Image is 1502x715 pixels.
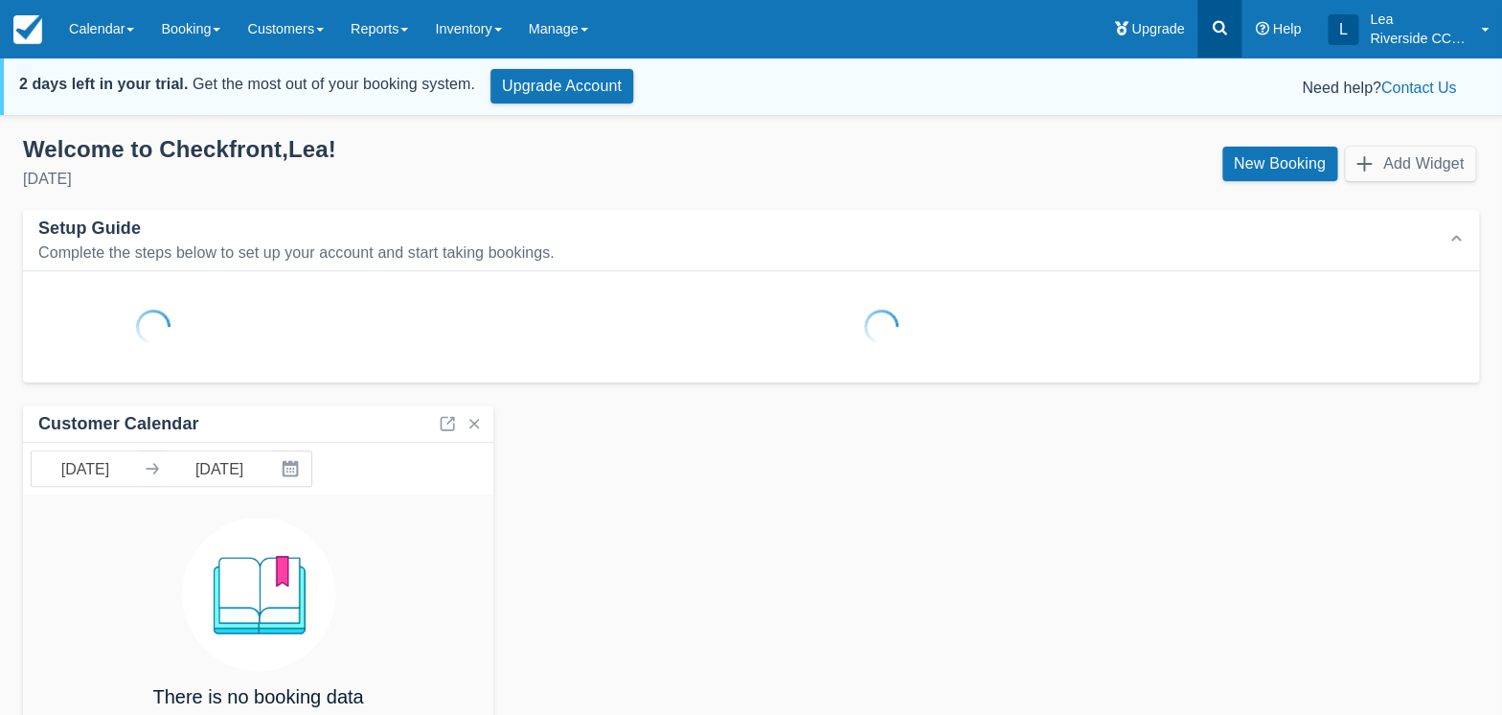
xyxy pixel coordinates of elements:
[32,451,139,486] input: Start Date
[38,218,141,240] div: Setup Guide
[13,15,42,44] img: checkfront-main-nav-mini-logo.png
[19,73,475,96] div: Get the most out of your booking system.
[1345,147,1475,181] button: Add Widget
[490,69,633,104] a: Upgrade Account
[38,243,618,263] div: Complete the steps below to set up your account and start taking bookings.
[23,135,736,164] div: Welcome to Checkfront , Lea !
[166,451,273,486] input: End Date
[1381,77,1456,100] button: Contact Us
[19,76,188,92] strong: 2 days left in your trial.
[1255,22,1268,35] i: Help
[23,168,736,191] div: [DATE]
[1222,147,1337,181] a: New Booking
[1370,29,1469,48] p: Riverside CCW Training
[38,413,199,435] div: Customer Calendar
[152,686,363,707] h4: There is no booking data
[1131,21,1184,36] span: Upgrade
[1370,10,1469,29] p: Lea
[1328,14,1358,45] div: L
[1272,21,1301,36] span: Help
[273,451,311,486] button: Interact with the calendar and add the check-in date for your trip.
[182,518,335,671] img: booking.png
[664,77,1456,100] div: Need help?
